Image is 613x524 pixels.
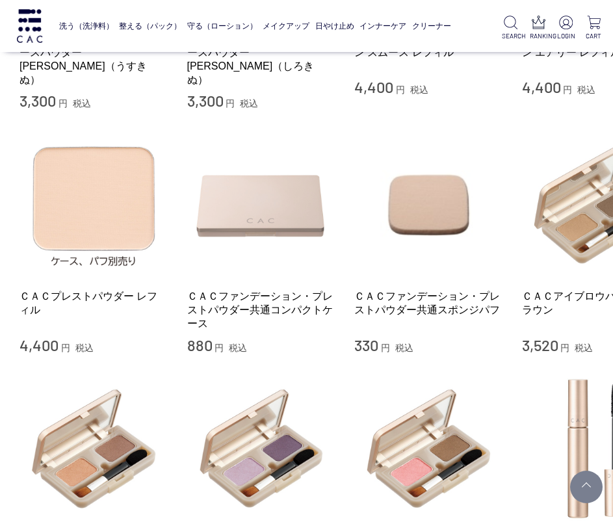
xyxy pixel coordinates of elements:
[20,289,168,317] a: ＣＡＣプレストパウダー レフィル
[187,374,335,523] img: ＣＡＣアイカラーパレット 紫陽花（あじさい）
[315,12,354,40] a: 日やけ止め
[20,335,59,354] span: 4,400
[522,77,561,96] span: 4,400
[410,85,428,95] span: 税込
[20,374,168,523] img: ＣＡＣアイカラーパレット 柿渋（かきしぶ）
[354,289,502,317] a: ＣＡＣファンデーション・プレストパウダー共通スポンジパフ
[557,16,575,41] a: LOGIN
[359,12,406,40] a: インナーケア
[396,85,405,95] span: 円
[229,343,247,353] span: 税込
[15,9,44,43] img: logo
[522,335,558,354] span: 3,520
[502,31,519,41] p: SEARCH
[354,335,378,354] span: 330
[263,12,309,40] a: メイクアップ
[560,343,569,353] span: 円
[61,343,70,353] span: 円
[412,12,451,40] a: クリーナー
[585,31,603,41] p: CART
[59,12,114,40] a: 洗う（洗浄料）
[354,77,393,96] span: 4,400
[354,131,502,279] img: ＣＡＣファンデーション・プレストパウダー共通スポンジパフ
[187,131,335,279] img: ＣＡＣファンデーション・プレストパウダー共通コンパクトケース
[381,343,390,353] span: 円
[575,343,593,353] span: 税込
[563,85,572,95] span: 円
[240,98,258,109] span: 税込
[59,98,68,109] span: 円
[119,12,181,40] a: 整える（パック）
[187,289,335,331] a: ＣＡＣファンデーション・プレストパウダー共通コンパクトケース
[187,335,213,354] span: 880
[530,31,547,41] p: RANKING
[75,343,94,353] span: 税込
[502,16,519,41] a: SEARCH
[530,16,547,41] a: RANKING
[20,131,168,279] img: ＣＡＣプレストパウダー レフィル
[215,343,224,353] span: 円
[354,374,502,523] img: ＣＡＣアイカラーパレット 八重桜（やえざくら）
[20,91,56,110] span: 3,300
[73,98,91,109] span: 税込
[557,31,575,41] p: LOGIN
[395,343,413,353] span: 税込
[585,16,603,41] a: CART
[187,91,224,110] span: 3,300
[226,98,235,109] span: 円
[20,31,168,86] a: ＣＡＣコンディショニング ルースパウダー [PERSON_NAME]（うすきぬ）
[577,85,595,95] span: 税込
[187,12,257,40] a: 守る（ローション）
